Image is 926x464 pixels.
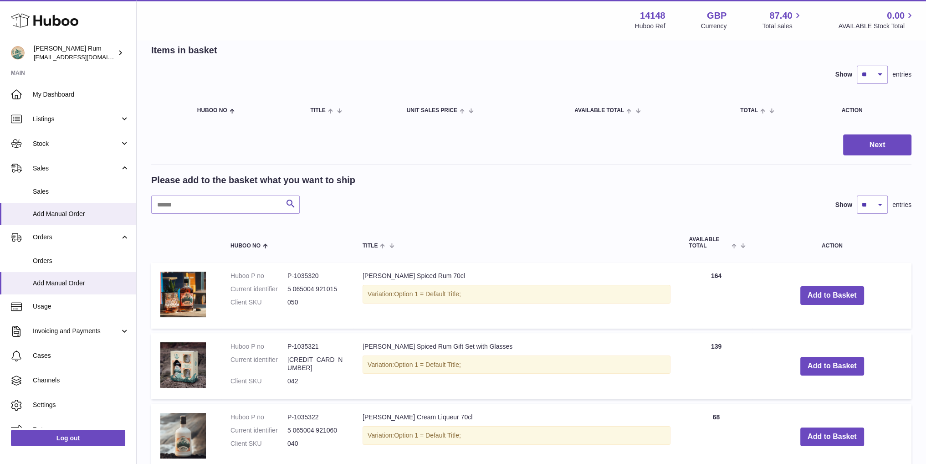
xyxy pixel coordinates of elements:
span: Settings [33,401,129,409]
dt: Huboo P no [230,342,287,351]
span: 87.40 [769,10,792,22]
span: [EMAIL_ADDRESS][DOMAIN_NAME] [34,53,134,61]
h2: Please add to the basket what you want to ship [151,174,355,186]
img: Barti Cream Liqueur 70cl [160,413,206,459]
dd: 5 065004 921060 [287,426,344,435]
span: Unit Sales Price [407,108,457,113]
span: Huboo no [197,108,227,113]
div: Huboo Ref [635,22,665,31]
span: Title [310,108,325,113]
dt: Current identifier [230,426,287,435]
dd: P-1035320 [287,272,344,280]
th: Action [752,227,911,258]
span: Usage [33,302,129,311]
span: Add Manual Order [33,279,129,288]
span: Title [363,243,378,249]
div: Variation: [363,426,670,445]
span: Stock [33,139,120,148]
span: Orders [33,233,120,242]
dd: 050 [287,298,344,307]
dt: Huboo P no [230,272,287,280]
span: Channels [33,376,129,385]
dt: Current identifier [230,285,287,294]
span: Orders [33,257,129,265]
button: Add to Basket [800,357,864,376]
span: Option 1 = Default Title; [394,432,461,439]
strong: GBP [707,10,726,22]
dt: Client SKU [230,439,287,448]
dd: P-1035322 [287,413,344,422]
h2: Items in basket [151,44,217,57]
div: Variation: [363,356,670,374]
div: Currency [701,22,727,31]
strong: 14148 [640,10,665,22]
img: mail@bartirum.wales [11,46,25,60]
span: Sales [33,187,129,196]
span: AVAILABLE Stock Total [838,22,915,31]
label: Show [835,201,852,209]
span: Returns [33,425,129,434]
dd: P-1035321 [287,342,344,351]
a: 87.40 Total sales [762,10,803,31]
dd: 042 [287,377,344,386]
dt: Current identifier [230,356,287,373]
span: Total [740,108,758,113]
td: [PERSON_NAME] Spiced Rum 70cl [353,263,680,329]
dd: [CREDIT_CARD_NUMBER] [287,356,344,373]
span: AVAILABLE Total [574,108,624,113]
td: 164 [680,263,752,329]
span: Option 1 = Default Title; [394,290,461,298]
span: Invoicing and Payments [33,327,120,335]
label: Show [835,70,852,79]
span: Listings [33,115,120,124]
a: Log out [11,430,125,446]
span: Option 1 = Default Title; [394,361,461,368]
span: Cases [33,351,129,360]
span: Add Manual Order [33,210,129,218]
div: [PERSON_NAME] Rum [34,44,116,62]
td: [PERSON_NAME] Spiced Rum Gift Set with Glasses [353,333,680,400]
button: Next [843,134,911,156]
dt: Client SKU [230,377,287,386]
img: Barti Spiced Rum Gift Set with Glasses [160,342,206,388]
span: AVAILABLE Total [689,237,729,248]
span: entries [892,201,911,209]
dt: Huboo P no [230,413,287,422]
div: Action [841,108,902,113]
dd: 040 [287,439,344,448]
button: Add to Basket [800,286,864,305]
span: Sales [33,164,120,173]
td: 139 [680,333,752,400]
span: Huboo no [230,243,261,249]
button: Add to Basket [800,428,864,446]
span: 0.00 [887,10,905,22]
dd: 5 065004 921015 [287,285,344,294]
div: Variation: [363,285,670,304]
span: Total sales [762,22,803,31]
img: Barti Spiced Rum 70cl [160,272,206,317]
span: My Dashboard [33,90,129,99]
span: entries [892,70,911,79]
a: 0.00 AVAILABLE Stock Total [838,10,915,31]
dt: Client SKU [230,298,287,307]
